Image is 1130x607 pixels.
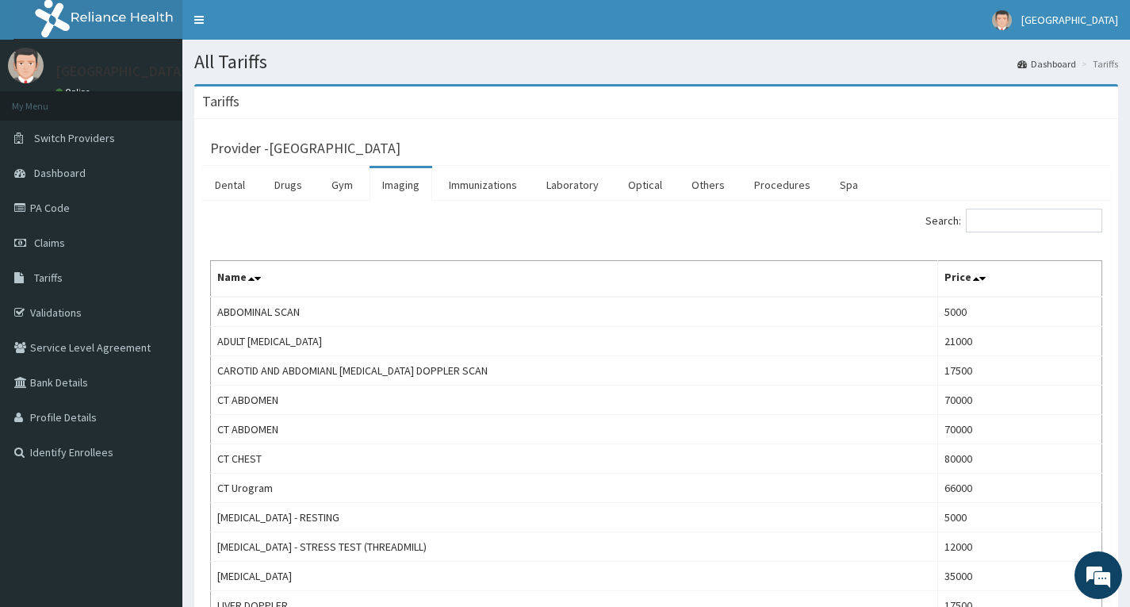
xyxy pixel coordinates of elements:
a: Dashboard [1017,57,1076,71]
input: Search: [966,209,1102,232]
td: 66000 [937,474,1101,503]
td: [MEDICAL_DATA] - RESTING [211,503,938,532]
a: Optical [615,168,675,202]
td: ADULT [MEDICAL_DATA] [211,327,938,356]
a: Spa [827,168,871,202]
span: Claims [34,236,65,250]
div: Minimize live chat window [260,8,298,46]
li: Tariffs [1078,57,1118,71]
td: CT ABDOMEN [211,386,938,415]
td: 5000 [937,503,1101,532]
td: 70000 [937,415,1101,444]
div: Chat with us now [82,89,266,109]
td: CT ABDOMEN [211,415,938,444]
span: Dashboard [34,166,86,180]
td: [MEDICAL_DATA] - STRESS TEST (THREADMILL) [211,532,938,562]
span: Switch Providers [34,131,115,145]
p: [GEOGRAPHIC_DATA] [56,64,186,79]
td: CT CHEST [211,444,938,474]
td: 12000 [937,532,1101,562]
a: Immunizations [436,168,530,202]
span: [GEOGRAPHIC_DATA] [1021,13,1118,27]
img: User Image [992,10,1012,30]
a: Gym [319,168,366,202]
td: CAROTID AND ABDOMIANL [MEDICAL_DATA] DOPPLER SCAN [211,356,938,386]
h1: All Tariffs [194,52,1118,72]
a: Drugs [262,168,315,202]
td: 5000 [937,297,1101,327]
td: ABDOMINAL SCAN [211,297,938,327]
td: [MEDICAL_DATA] [211,562,938,591]
td: CT Urogram [211,474,938,503]
td: 70000 [937,386,1101,415]
a: Others [679,168,737,202]
span: We're online! [92,200,219,360]
th: Name [211,261,938,298]
span: Tariffs [34,271,63,285]
h3: Provider - [GEOGRAPHIC_DATA] [210,141,400,156]
a: Imaging [370,168,432,202]
td: 35000 [937,562,1101,591]
textarea: Type your message and hit 'Enter' [8,433,302,489]
img: User Image [8,48,44,83]
a: Procedures [741,168,823,202]
td: 80000 [937,444,1101,474]
th: Price [937,261,1101,298]
td: 21000 [937,327,1101,356]
a: Laboratory [534,168,611,202]
a: Online [56,86,94,98]
a: Dental [202,168,258,202]
h3: Tariffs [202,94,239,109]
img: d_794563401_company_1708531726252_794563401 [29,79,64,119]
label: Search: [925,209,1102,232]
td: 17500 [937,356,1101,386]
